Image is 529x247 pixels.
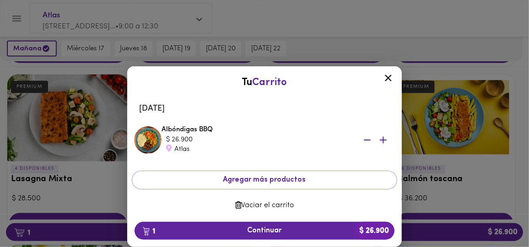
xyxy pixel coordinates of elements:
[136,75,393,90] div: Tu
[476,194,520,238] iframe: Messagebird Livechat Widget
[134,126,162,154] img: Albóndigas BBQ
[132,98,397,120] li: [DATE]
[140,176,389,184] span: Agregar más productos
[132,171,397,189] button: Agregar más productos
[354,222,394,240] b: $ 26.900
[135,222,394,240] button: 1Continuar$ 26.900
[166,145,349,154] div: Atlas
[142,226,387,235] span: Continuar
[166,135,349,145] div: $ 26.900
[132,197,397,215] button: Vaciar el carrito
[137,225,161,237] b: 1
[162,125,395,154] div: Albóndigas BBQ
[143,227,150,236] img: cart.png
[139,201,390,210] span: Vaciar el carrito
[253,77,287,88] span: Carrito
